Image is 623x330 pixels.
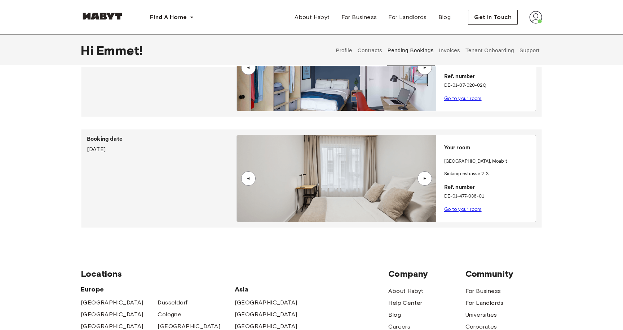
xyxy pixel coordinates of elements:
[438,35,461,66] button: Invoices
[465,268,542,279] span: Community
[518,35,540,66] button: Support
[158,298,187,307] a: Dusseldorf
[341,13,377,22] span: For Business
[388,13,427,22] span: For Landlords
[295,13,330,22] span: About Habyt
[465,311,497,319] a: Universities
[433,10,457,24] a: Blog
[87,135,237,154] div: [DATE]
[87,135,237,144] p: Booking date
[421,65,428,70] div: ▲
[444,171,533,178] p: Sickingenstrasse 2-3
[235,310,297,319] a: [GEOGRAPHIC_DATA]
[81,310,143,319] a: [GEOGRAPHIC_DATA]
[465,287,501,295] a: For Business
[465,299,504,307] a: For Landlords
[144,10,200,24] button: Find A Home
[444,96,482,101] a: Go to your room
[421,176,428,181] div: ▲
[444,158,507,165] p: [GEOGRAPHIC_DATA] , Moabit
[237,135,436,222] img: Image of the room
[158,310,181,319] a: Cologne
[336,10,383,24] a: For Business
[245,176,252,181] div: ▲
[444,144,533,152] p: Your room
[81,285,235,294] span: Europe
[444,82,533,89] p: DE-01-07-020-02Q
[81,43,96,58] span: Hi
[357,35,383,66] button: Contracts
[235,285,311,294] span: Asia
[468,10,518,25] button: Get in Touch
[444,73,533,81] p: Ref. number
[388,287,423,295] a: About Habyt
[237,24,436,111] img: Image of the room
[150,13,187,22] span: Find A Home
[245,65,252,70] div: ▲
[465,35,515,66] button: Tenant Onboarding
[333,35,542,66] div: user profile tabs
[81,13,124,20] img: Habyt
[289,10,335,24] a: About Habyt
[388,311,401,319] a: Blog
[529,11,542,24] img: avatar
[444,184,533,192] p: Ref. number
[438,13,451,22] span: Blog
[81,268,388,279] span: Locations
[81,298,143,307] a: [GEOGRAPHIC_DATA]
[444,207,482,212] a: Go to your room
[388,268,465,279] span: Company
[386,35,434,66] button: Pending Bookings
[474,13,512,22] span: Get in Touch
[96,43,143,58] span: Emmet !
[388,299,422,307] a: Help Center
[383,10,432,24] a: For Landlords
[444,193,533,200] p: DE-01-477-036-01
[235,298,297,307] a: [GEOGRAPHIC_DATA]
[335,35,353,66] button: Profile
